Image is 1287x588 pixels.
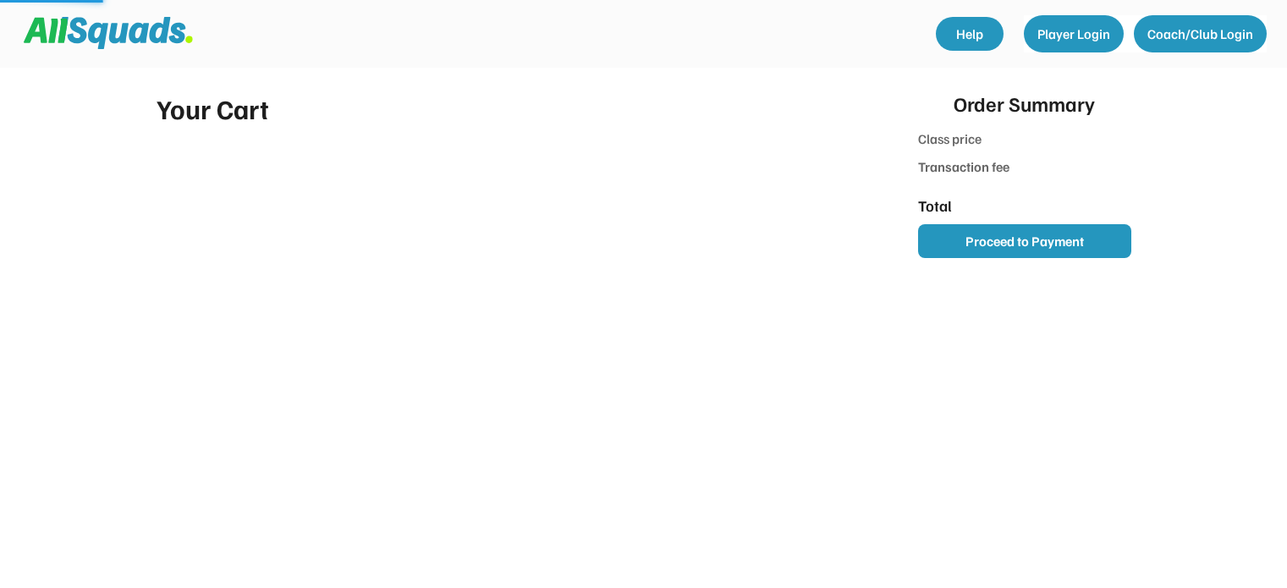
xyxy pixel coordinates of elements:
[1134,15,1267,52] button: Coach/Club Login
[918,129,1012,151] div: Class price
[918,157,1012,177] div: Transaction fee
[954,88,1095,118] div: Order Summary
[936,17,1004,51] a: Help
[918,224,1131,258] button: Proceed to Payment
[1024,15,1124,52] button: Player Login
[24,17,193,49] img: Squad%20Logo.svg
[918,195,1012,217] div: Total
[157,88,857,129] div: Your Cart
